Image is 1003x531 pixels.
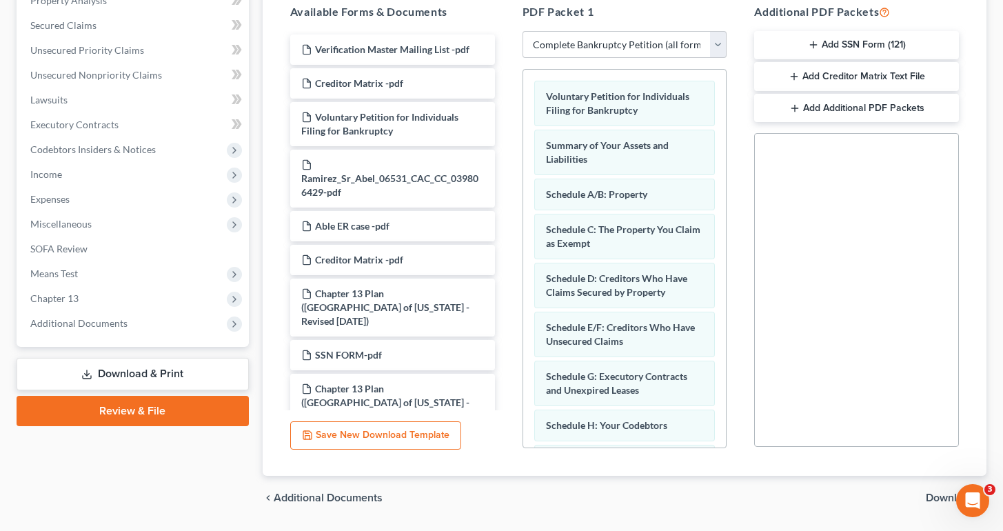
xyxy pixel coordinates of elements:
[315,220,389,232] span: Able ER case -pdf
[926,492,975,503] span: Download
[30,243,88,254] span: SOFA Review
[17,396,249,426] a: Review & File
[926,492,986,503] button: Download chevron_right
[315,77,403,89] span: Creditor Matrix -pdf
[754,31,959,60] button: Add SSN Form (121)
[30,292,79,304] span: Chapter 13
[263,492,383,503] a: chevron_left Additional Documents
[30,218,92,230] span: Miscellaneous
[30,69,162,81] span: Unsecured Nonpriority Claims
[956,484,989,517] iframe: Intercom live chat
[30,94,68,106] span: Lawsuits
[546,370,687,396] span: Schedule G: Executory Contracts and Unexpired Leases
[30,268,78,279] span: Means Test
[546,272,687,298] span: Schedule D: Creditors Who Have Claims Secured by Property
[546,223,700,249] span: Schedule C: The Property You Claim as Exempt
[523,3,727,20] h5: PDF Packet 1
[301,383,469,422] span: Chapter 13 Plan ([GEOGRAPHIC_DATA] of [US_STATE] - Revised [DATE])
[19,237,249,261] a: SOFA Review
[546,188,647,200] span: Schedule A/B: Property
[17,358,249,390] a: Download & Print
[754,3,959,20] h5: Additional PDF Packets
[274,492,383,503] span: Additional Documents
[19,38,249,63] a: Unsecured Priority Claims
[546,321,695,347] span: Schedule E/F: Creditors Who Have Unsecured Claims
[30,317,128,329] span: Additional Documents
[19,63,249,88] a: Unsecured Nonpriority Claims
[546,139,669,165] span: Summary of Your Assets and Liabilities
[30,44,144,56] span: Unsecured Priority Claims
[546,90,689,116] span: Voluntary Petition for Individuals Filing for Bankruptcy
[984,484,995,495] span: 3
[301,288,469,327] span: Chapter 13 Plan ([GEOGRAPHIC_DATA] of [US_STATE] - Revised [DATE])
[30,119,119,130] span: Executory Contracts
[290,3,495,20] h5: Available Forms & Documents
[19,88,249,112] a: Lawsuits
[301,172,478,198] span: Ramirez_Sr_Abel_06531_CAC_CC_039806429-pdf
[19,112,249,137] a: Executory Contracts
[754,94,959,123] button: Add Additional PDF Packets
[290,421,461,450] button: Save New Download Template
[30,143,156,155] span: Codebtors Insiders & Notices
[30,193,70,205] span: Expenses
[30,19,97,31] span: Secured Claims
[315,349,382,361] span: SSN FORM-pdf
[263,492,274,503] i: chevron_left
[301,111,458,137] span: Voluntary Petition for Individuals Filing for Bankruptcy
[30,168,62,180] span: Income
[315,43,469,55] span: Verification Master Mailing List -pdf
[19,13,249,38] a: Secured Claims
[315,254,403,265] span: Creditor Matrix -pdf
[546,419,667,431] span: Schedule H: Your Codebtors
[754,62,959,91] button: Add Creditor Matrix Text File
